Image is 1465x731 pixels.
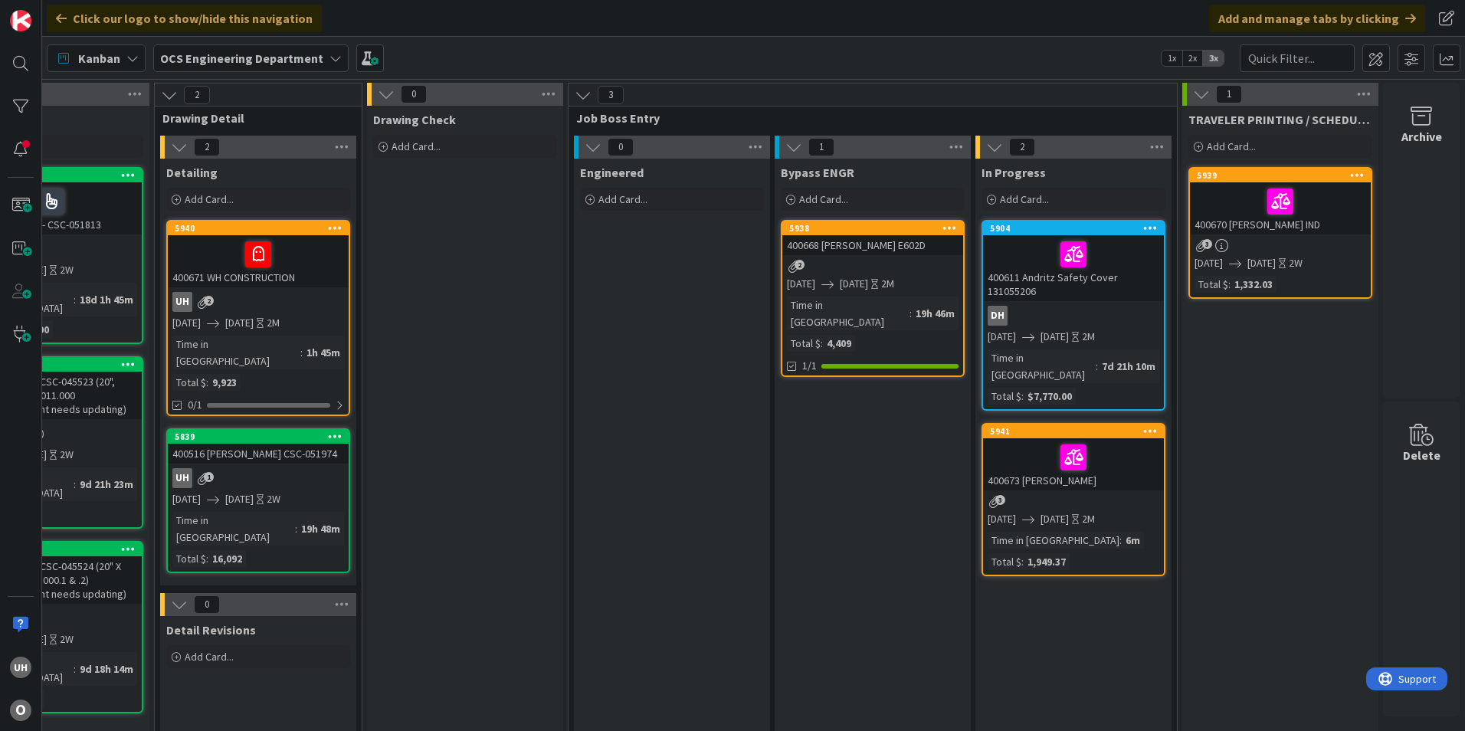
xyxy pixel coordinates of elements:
div: 16,092 [208,550,246,567]
input: Quick Filter... [1240,44,1355,72]
div: Time in [GEOGRAPHIC_DATA] [172,336,300,369]
div: 19h 46m [912,305,959,322]
span: 3 [1202,239,1212,249]
div: 2M [1082,511,1095,527]
span: TRAVELER PRINTING / SCHEDULING [1188,112,1372,127]
span: : [821,335,823,352]
span: Drawing Detail [162,110,342,126]
div: 5839 [168,430,349,444]
div: 4,409 [823,335,855,352]
div: 400668 [PERSON_NAME] E602D [782,235,963,255]
span: : [1021,388,1024,405]
div: 2W [267,491,280,507]
div: Add and manage tabs by clicking [1209,5,1425,32]
span: [DATE] [1041,511,1069,527]
span: 1 [1216,85,1242,103]
span: [DATE] [1247,255,1276,271]
div: DH [988,306,1008,326]
div: 5904 [990,223,1164,234]
span: [DATE] [225,315,254,331]
span: Add Card... [185,192,234,206]
div: Time in [GEOGRAPHIC_DATA] [172,512,295,546]
div: 5940400671 WH CONSTRUCTION [168,221,349,287]
div: 9,923 [208,374,241,391]
span: 1/1 [802,358,817,374]
div: 5938 [782,221,963,235]
span: : [74,661,76,677]
div: 5839 [175,431,349,442]
div: 2W [60,447,74,463]
div: 5904 [983,221,1164,235]
span: [DATE] [1195,255,1223,271]
span: 3 [598,86,624,104]
span: : [1228,276,1231,293]
span: Add Card... [799,192,848,206]
div: 5939 [1197,170,1371,181]
div: Archive [1401,127,1442,146]
span: Kanban [78,49,120,67]
span: Job Boss Entry [576,110,1158,126]
span: 3 [995,495,1005,505]
span: : [74,476,76,493]
div: Total $ [172,550,206,567]
div: Time in [GEOGRAPHIC_DATA] [988,349,1096,383]
div: 400516 [PERSON_NAME] CSC-051974 [168,444,349,464]
span: : [1119,532,1122,549]
div: 5941 [983,425,1164,438]
span: : [74,291,76,308]
span: 2 [184,86,210,104]
span: 2x [1182,51,1203,66]
span: [DATE] [988,511,1016,527]
div: 400611 Andritz Safety Cover 131055206 [983,235,1164,301]
div: Time in [GEOGRAPHIC_DATA] [787,297,909,330]
div: Delete [1403,446,1440,464]
div: 400673 [PERSON_NAME] [983,438,1164,490]
span: Engineered [580,165,644,180]
span: [DATE] [1041,329,1069,345]
div: 1,949.37 [1024,553,1070,570]
div: 1h 45m [303,344,344,361]
div: uh [168,292,349,312]
div: uh [172,468,192,488]
div: DH [983,306,1164,326]
span: [DATE] [172,491,201,507]
div: Click our logo to show/hide this navigation [47,5,322,32]
span: : [1096,358,1098,375]
div: 18d 1h 45m [76,291,137,308]
span: [DATE] [225,491,254,507]
div: 5940 [175,223,349,234]
span: [DATE] [172,315,201,331]
span: [DATE] [988,329,1016,345]
span: : [1021,553,1024,570]
span: 2 [204,296,214,306]
div: Time in [GEOGRAPHIC_DATA] [988,532,1119,549]
span: : [300,344,303,361]
span: : [295,520,297,537]
img: Visit kanbanzone.com [10,10,31,31]
div: uh [10,657,31,678]
span: Add Card... [185,650,234,664]
div: 5940 [168,221,349,235]
div: 5839400516 [PERSON_NAME] CSC-051974 [168,430,349,464]
div: 7d 21h 10m [1098,358,1159,375]
span: 1x [1162,51,1182,66]
span: : [909,305,912,322]
b: OCS Engineering Department [160,51,323,66]
span: : [206,550,208,567]
span: 2 [194,138,220,156]
div: 5939 [1190,169,1371,182]
div: Total $ [1195,276,1228,293]
div: 9d 18h 14m [76,661,137,677]
span: 0 [608,138,634,156]
span: Add Card... [1207,139,1256,153]
span: 0/1 [188,397,202,413]
div: Total $ [988,388,1021,405]
div: 5941400673 [PERSON_NAME] [983,425,1164,490]
div: uh [168,468,349,488]
div: 2W [1289,255,1303,271]
span: [DATE] [840,276,868,292]
div: 2M [881,276,894,292]
div: 400671 WH CONSTRUCTION [168,235,349,287]
div: 5941 [990,426,1164,437]
span: : [206,374,208,391]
